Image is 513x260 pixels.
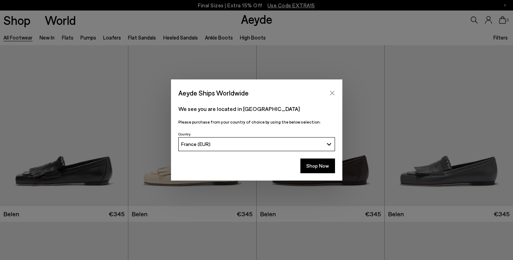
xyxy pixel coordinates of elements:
p: Please purchase from your country of choice by using the below selection: [178,119,335,125]
button: Close [327,88,337,98]
span: Aeyde Ships Worldwide [178,87,249,99]
button: Shop Now [300,159,335,173]
p: We see you are located in [GEOGRAPHIC_DATA] [178,105,335,113]
span: France (EUR) [181,141,211,147]
span: Country [178,132,191,136]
